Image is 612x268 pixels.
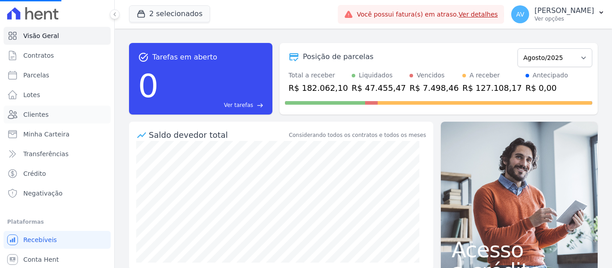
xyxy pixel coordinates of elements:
[409,82,459,94] div: R$ 7.498,46
[4,47,111,64] a: Contratos
[23,169,46,178] span: Crédito
[526,82,568,94] div: R$ 0,00
[533,71,568,80] div: Antecipado
[4,106,111,123] a: Clientes
[23,235,57,244] span: Recebíveis
[359,71,393,80] div: Liquidados
[4,184,111,202] a: Negativação
[23,130,69,139] span: Minha Carteira
[452,239,587,260] span: Acesso
[357,10,498,19] span: Você possui fatura(s) em atraso.
[23,51,54,60] span: Contratos
[289,71,348,80] div: Total a receber
[504,2,612,27] button: AV [PERSON_NAME] Ver opções
[4,125,111,143] a: Minha Carteira
[4,165,111,183] a: Crédito
[23,110,48,119] span: Clientes
[23,189,63,198] span: Negativação
[417,71,444,80] div: Vencidos
[289,131,426,139] div: Considerando todos os contratos e todos os meses
[459,11,498,18] a: Ver detalhes
[534,15,594,22] p: Ver opções
[138,63,159,109] div: 0
[352,82,406,94] div: R$ 47.455,47
[7,217,107,227] div: Plataformas
[4,231,111,249] a: Recebíveis
[138,52,149,63] span: task_alt
[152,52,217,63] span: Tarefas em aberto
[162,101,263,109] a: Ver tarefas east
[23,255,59,264] span: Conta Hent
[224,101,253,109] span: Ver tarefas
[149,129,287,141] div: Saldo devedor total
[23,31,59,40] span: Visão Geral
[534,6,594,15] p: [PERSON_NAME]
[4,66,111,84] a: Parcelas
[303,51,374,62] div: Posição de parcelas
[23,149,69,158] span: Transferências
[4,145,111,163] a: Transferências
[289,82,348,94] div: R$ 182.062,10
[4,86,111,104] a: Lotes
[470,71,500,80] div: A receber
[462,82,522,94] div: R$ 127.108,17
[516,11,524,17] span: AV
[23,90,40,99] span: Lotes
[23,71,49,80] span: Parcelas
[129,5,210,22] button: 2 selecionados
[4,27,111,45] a: Visão Geral
[257,102,263,109] span: east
